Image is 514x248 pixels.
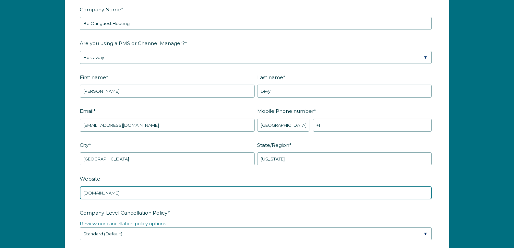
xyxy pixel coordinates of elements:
span: Last name [257,72,283,82]
a: Review our cancellation policy options [80,221,166,227]
span: Are you using a PMS or Channel Manager? [80,38,185,48]
span: Email [80,106,93,116]
span: State/Region [257,140,289,150]
span: City [80,140,89,150]
span: First name [80,72,106,82]
span: Mobile Phone number [257,106,314,116]
span: Company-Level Cancellation Policy [80,208,168,218]
span: Company Name [80,5,121,15]
span: Website [80,174,100,184]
